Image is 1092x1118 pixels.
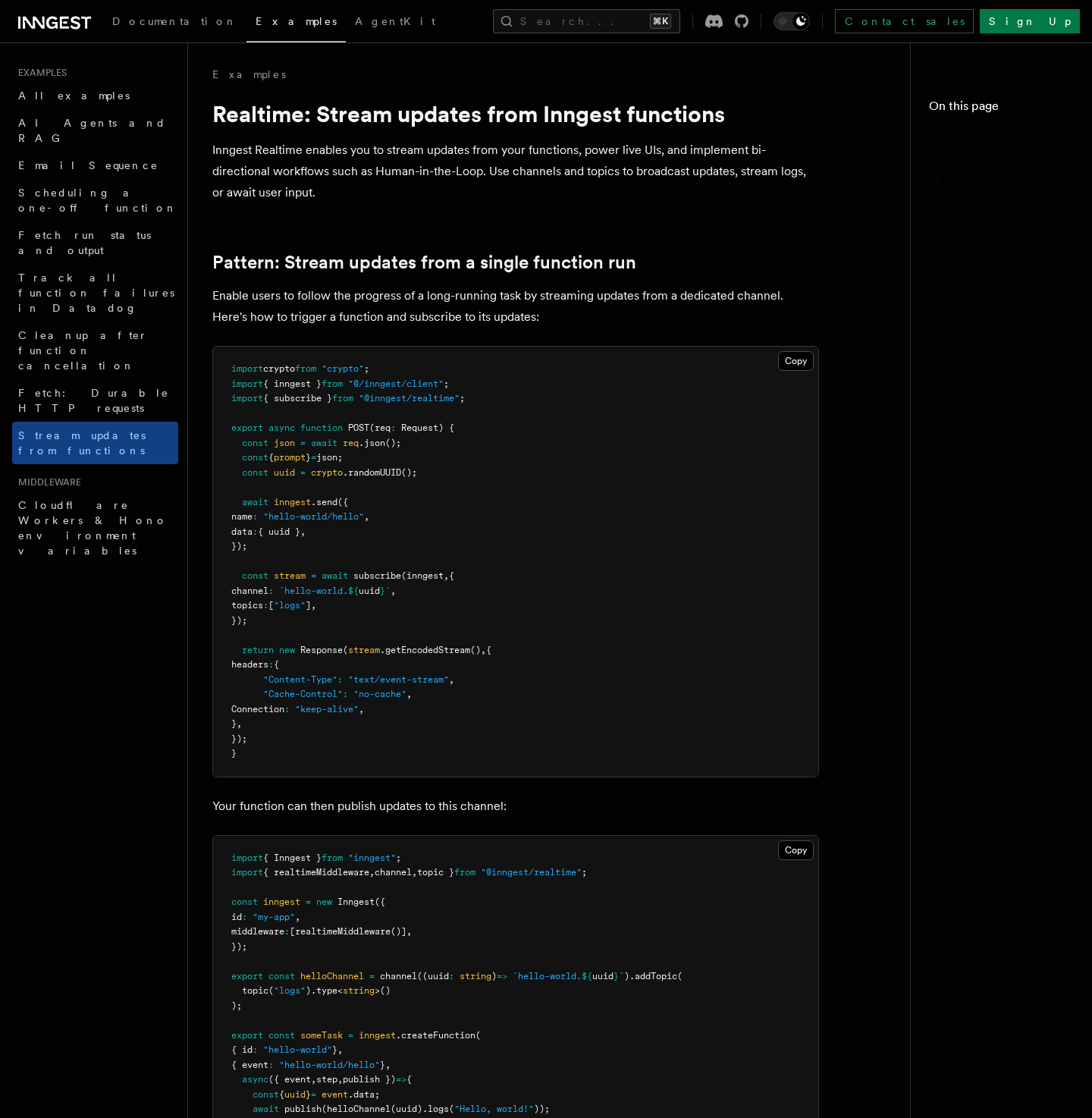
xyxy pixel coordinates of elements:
span: : [268,586,274,596]
span: data [231,526,253,537]
span: , [406,926,412,937]
span: Cleanup after function cancellation [18,329,148,372]
span: stream [274,570,306,581]
span: json; [316,452,343,463]
span: (); [401,467,417,478]
span: name [231,511,253,522]
span: import [231,393,263,404]
span: { [274,659,279,670]
span: : [343,689,348,699]
span: uuid [359,586,380,596]
span: .json [359,438,385,448]
a: Cloudflare Workers & Hono environment variables [12,491,178,564]
a: Track all function failures in Datadog [12,264,178,322]
span: prompt [274,452,306,463]
span: return [242,645,274,655]
span: , [449,674,454,685]
span: ; [396,853,401,863]
span: "hello-world/hello" [279,1060,380,1070]
span: ({ [375,897,385,907]
span: { subscribe } [263,393,332,404]
span: inngest [263,897,300,907]
span: "logs" [274,600,306,611]
span: import [231,867,263,878]
span: someTask [300,1030,343,1041]
span: , [311,600,316,611]
span: const [242,452,268,463]
span: ( [268,985,274,996]
span: .getEncodedStream [380,645,470,655]
span: = [348,1030,353,1041]
span: AI Agents and RAG [18,117,166,144]
span: crypto [311,467,343,478]
span: .logs [422,1104,449,1114]
span: from [332,393,353,404]
span: } [380,586,385,596]
span: req [343,438,359,448]
span: Request [401,422,438,433]
a: Fetch: Durable HTTP requests [12,379,178,422]
a: Pattern: Stream updates from a single function run [212,252,636,273]
button: Search...⌘K [493,9,680,33]
span: .send [311,497,337,507]
span: , [444,570,449,581]
a: AgentKit [346,5,444,41]
span: = [300,438,306,448]
a: All examples [12,82,178,109]
a: Contact sales [835,9,974,33]
span: , [406,689,412,699]
span: , [237,718,242,729]
span: ) [624,971,629,981]
a: Pattern: Stream updates from multiple function runs [938,267,1074,340]
span: ) [306,985,311,996]
span: const [242,467,268,478]
span: uuid [284,1089,306,1100]
span: : [449,971,454,981]
span: : [268,659,274,670]
span: { Inngest } [263,853,322,863]
span: ` [385,586,391,596]
span: import [231,378,263,389]
a: Examples [212,67,286,82]
span: } [380,1060,385,1070]
span: , [300,526,306,537]
span: : [253,1044,258,1055]
span: Fetch run status and output [18,229,151,256]
span: (uuid) [391,1104,422,1114]
span: , [359,704,364,714]
span: [ [268,600,274,611]
span: , [311,1074,316,1085]
span: Pattern: Stream updates from a single function run [944,200,1074,261]
span: ( [677,971,682,981]
span: Learn more [944,419,1050,434]
span: Middleware [12,476,81,488]
a: Documentation [103,5,246,41]
span: (inngest [401,570,444,581]
span: = [306,897,311,907]
span: (req [369,422,391,433]
span: await [311,438,337,448]
span: >() [375,985,391,996]
a: Scheduling a one-off function [12,179,178,221]
span: async [242,1074,268,1085]
span: Scheduling a one-off function [18,187,177,214]
span: { realtimeMiddleware [263,867,369,878]
span: Realtime: Stream updates from Inngest functions [935,127,1074,188]
button: Toggle dark mode [773,12,810,30]
span: .addTopic [629,971,677,981]
span: topic } [417,867,454,878]
span: ; [364,363,369,374]
span: "my-app" [253,912,295,922]
span: .createFunction [396,1030,475,1041]
h1: Realtime: Stream updates from Inngest functions [212,100,819,127]
span: uuid [274,467,295,478]
span: = [311,570,316,581]
span: Track all function failures in Datadog [18,272,174,314]
span: uuid [592,971,613,981]
span: inngest [274,497,311,507]
h4: On this page [929,97,1074,121]
span: : [242,912,247,922]
span: crypto [263,363,295,374]
button: Copy [778,840,814,860]
a: Sign Up [980,9,1080,33]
